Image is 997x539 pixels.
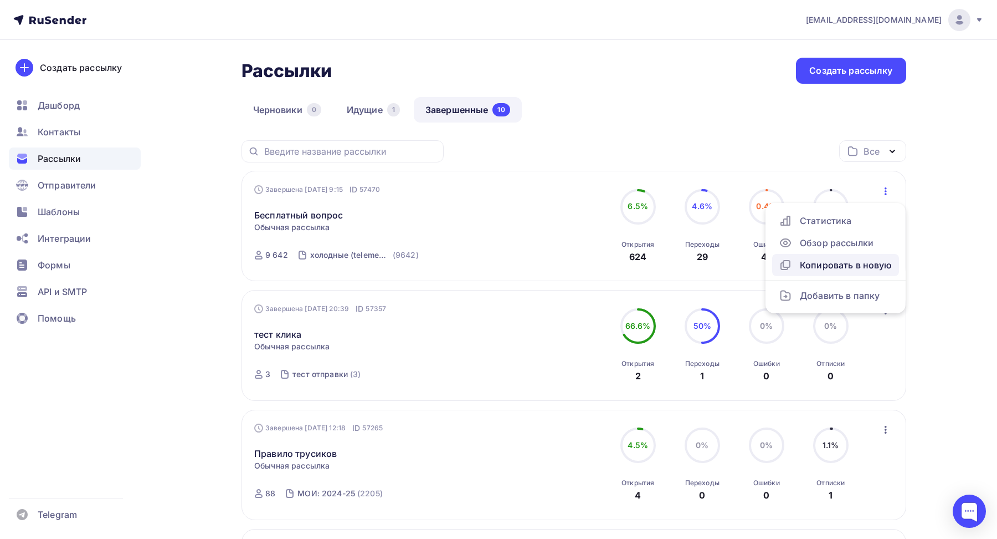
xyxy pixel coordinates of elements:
[864,145,879,158] div: Все
[753,359,780,368] div: Ошибки
[38,258,70,272] span: Формы
[254,341,330,352] span: Обычная рассылка
[387,103,400,116] div: 1
[38,508,77,521] span: Telegram
[356,303,363,314] span: ID
[40,61,122,74] div: Создать рассылку
[685,359,720,368] div: Переходы
[779,289,892,302] div: Добавить в папку
[366,303,386,314] span: 57357
[307,103,321,116] div: 0
[692,201,712,211] span: 4.6%
[350,184,357,195] span: ID
[760,321,773,330] span: 0%
[806,9,984,31] a: [EMAIL_ADDRESS][DOMAIN_NAME]
[9,254,141,276] a: Формы
[779,214,892,227] div: Статистика
[352,423,360,434] span: ID
[38,179,96,192] span: Отправители
[699,489,705,502] div: 0
[38,205,80,218] span: Шаблоны
[38,232,91,245] span: Интеграции
[291,365,362,383] a: тест отправки (3)
[254,447,337,460] a: Правило трусиков
[760,440,773,450] span: 0%
[823,440,839,450] span: 1.1%
[635,489,641,502] div: 4
[685,240,720,249] div: Переходы
[265,250,288,261] div: 9 642
[359,184,380,195] span: 57470
[393,250,419,261] div: (9642)
[296,485,384,502] a: МОИ: 2024-25 (2205)
[9,94,141,116] a: Дашборд
[820,201,841,211] span: 0.6%
[38,125,80,139] span: Контакты
[414,97,522,123] a: Завершенные10
[629,250,646,263] div: 624
[265,369,270,380] div: 3
[693,321,711,330] span: 50%
[264,145,437,157] input: Введите название рассылки
[700,369,704,383] div: 1
[310,250,390,261] div: холодные (telemed+application)
[38,152,81,165] span: Рассылки
[816,479,845,487] div: Отписки
[697,250,708,263] div: 29
[839,140,906,162] button: Все
[621,359,654,368] div: Открытия
[828,369,834,383] div: 0
[265,488,275,499] div: 88
[9,174,141,196] a: Отправители
[635,369,641,383] div: 2
[357,488,383,499] div: (2205)
[829,489,832,502] div: 1
[254,209,343,222] a: Бесплатный вопрос
[335,97,412,123] a: Идущие1
[254,184,380,195] div: Завершена [DATE] 9:15
[696,440,708,450] span: 0%
[9,201,141,223] a: Шаблоны
[621,479,654,487] div: Открытия
[492,103,510,116] div: 10
[38,312,76,325] span: Помощь
[816,359,845,368] div: Отписки
[292,369,348,380] div: тест отправки
[756,201,777,211] span: 0.4%
[254,460,330,471] span: Обычная рассылка
[254,222,330,233] span: Обычная рассылка
[9,148,141,170] a: Рассылки
[763,489,769,502] div: 0
[628,201,648,211] span: 6.5%
[621,240,654,249] div: Открытия
[38,99,80,112] span: Дашборд
[297,488,355,499] div: МОИ: 2024-25
[309,246,420,264] a: холодные (telemed+application) (9642)
[779,258,892,272] div: Копировать в новую
[254,423,383,434] div: Завершена [DATE] 12:18
[241,60,332,82] h2: Рассылки
[254,303,386,314] div: Завершена [DATE] 20:39
[763,369,769,383] div: 0
[753,240,780,249] div: Ошибки
[241,97,333,123] a: Черновики0
[625,321,651,330] span: 66.6%
[779,236,892,250] div: Обзор рассылки
[806,14,942,26] span: [EMAIL_ADDRESS][DOMAIN_NAME]
[753,479,780,487] div: Ошибки
[254,328,301,341] a: тест клика
[350,369,361,380] div: (3)
[628,440,648,450] span: 4.5%
[362,423,383,434] span: 57265
[809,64,892,77] div: Создать рассылку
[824,321,837,330] span: 0%
[761,250,772,263] div: 47
[38,285,87,298] span: API и SMTP
[9,121,141,143] a: Контакты
[685,479,720,487] div: Переходы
